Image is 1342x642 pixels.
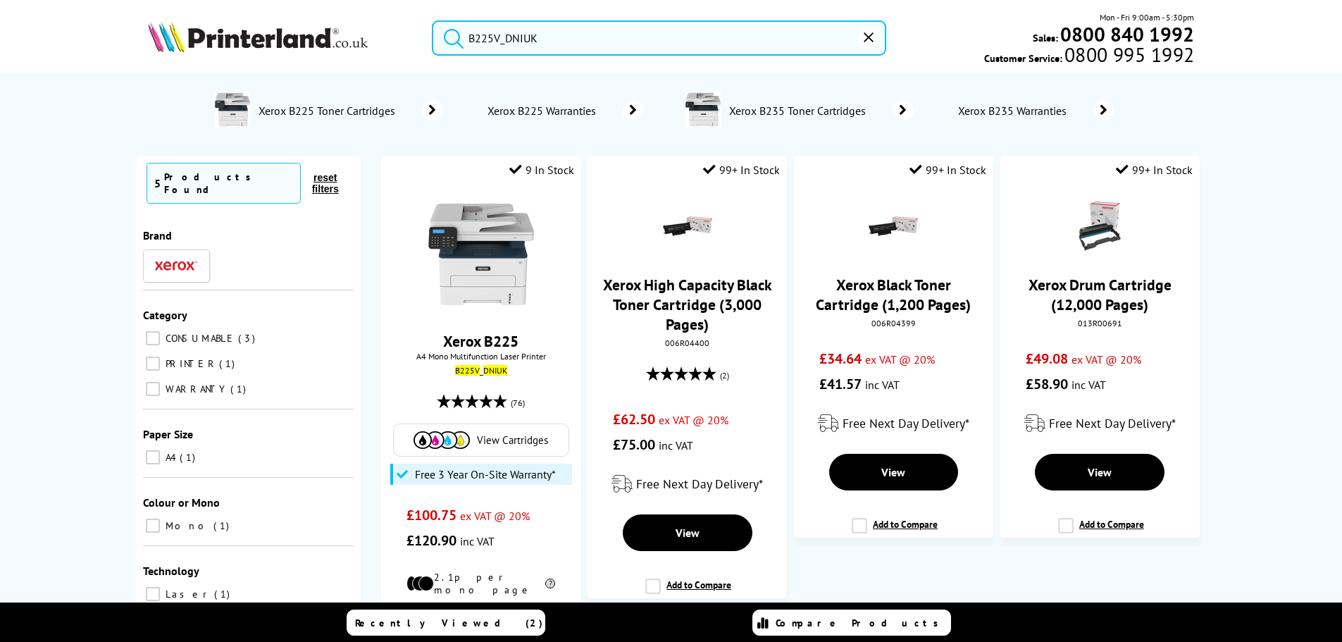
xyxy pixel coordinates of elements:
span: 1 [180,451,199,464]
span: £49.08 [1026,350,1068,368]
span: £75.00 [613,436,655,454]
div: 99+ In Stock [1116,163,1193,177]
span: Mono [162,519,212,532]
span: View [1088,465,1112,479]
label: Add to Compare [852,518,938,545]
div: modal_delivery [1007,404,1193,443]
span: Compare Products [776,617,946,629]
a: Xerox B225 Warranties [485,101,643,121]
span: Customer Service: [984,48,1194,65]
span: Xerox B235 Warranties [956,104,1073,118]
span: Xerox B235 Toner Cartridges [728,104,872,118]
span: Recently Viewed (2) [355,617,543,629]
input: CONSUMABLE 3 [146,331,160,345]
div: _ [392,365,570,376]
input: A4 1 [146,450,160,464]
a: Xerox Black Toner Cartridge (1,200 Pages) [816,275,971,314]
div: 99+ In Stock [703,163,780,177]
span: View [881,465,905,479]
span: 1 [213,519,232,532]
mark: DNIUK [483,365,507,376]
span: £100.75 [406,506,456,524]
input: Mono 1 [146,519,160,533]
div: 006R04400 [598,338,776,348]
span: (76) [511,390,525,416]
a: Xerox B225 [443,331,518,351]
div: modal_delivery [801,404,986,443]
span: Xerox B225 Warranties [485,104,602,118]
span: Free 3 Year On-Site Warranty* [415,467,556,481]
span: Xerox B225 Toner Cartridges [257,104,402,118]
span: View [676,526,700,540]
img: Xerox-B225-Front-Main-Small.jpg [428,202,534,307]
span: 0800 995 1992 [1062,48,1194,61]
img: Cartridges [414,431,470,449]
span: 3 [238,332,259,345]
mark: B225V [455,365,480,376]
input: Search product or brand [432,20,886,56]
img: B235V_DNI-conspage.jpg [685,92,721,127]
span: inc VAT [865,378,900,392]
img: Xerox-Std-BlackToner-006R04399-Small.gif [869,202,918,251]
a: Recently Viewed (2) [347,610,545,636]
span: CONSUMABLE [162,332,237,345]
span: Category [143,308,187,322]
span: 5 [154,176,161,190]
a: Xerox B235 Warranties [956,101,1114,121]
a: Xerox B225 Toner Cartridges [257,92,443,130]
a: View Cartridges [401,431,561,449]
span: WARRANTY [162,383,229,395]
span: Technology [143,564,199,578]
li: 2.1p per mono page [406,571,555,596]
div: modal_delivery [595,464,780,504]
input: Laser 1 [146,587,160,601]
div: 013R00691 [1011,318,1189,328]
a: Xerox Drum Cartridge (12,000 Pages) [1029,275,1172,314]
div: 9 In Stock [509,163,574,177]
button: reset filters [301,171,350,195]
span: £62.50 [613,410,655,428]
a: View [623,514,752,551]
span: Colour or Mono [143,495,220,510]
label: Add to Compare [645,579,731,605]
span: ex VAT @ 20% [1071,352,1141,366]
span: Sales: [1033,31,1058,44]
span: £34.64 [819,350,862,368]
span: 1 [219,357,238,370]
div: Products Found [164,171,293,196]
img: Xerox-013R00691-Drum-Small.gif [1075,202,1124,251]
span: Free Next Day Delivery* [1049,415,1176,431]
img: Xerox [155,261,197,271]
a: View [829,454,959,490]
label: Add to Compare [1058,518,1144,545]
span: A4 [162,451,178,464]
span: inc VAT [1071,378,1106,392]
a: Compare Products [752,610,951,636]
span: £41.57 [819,375,862,393]
span: PRINTER [162,357,218,370]
span: £120.90 [406,531,456,550]
a: Xerox High Capacity Black Toner Cartridge (3,000 Pages) [603,275,772,334]
span: Free Next Day Delivery* [636,476,763,492]
span: (2) [720,362,729,389]
img: B225V_DNI-conspage.jpg [215,92,250,127]
span: Mon - Fri 9:00am - 5:30pm [1100,11,1194,24]
span: Brand [143,228,172,242]
span: 1 [214,588,233,600]
span: Free Next Day Delivery* [843,415,969,431]
img: Xerox-HC-BlackToner-006R04400-Small.gif [663,202,712,251]
div: 006R04399 [804,318,983,328]
input: WARRANTY 1 [146,382,160,396]
span: View Cartridges [477,433,548,447]
span: A4 Mono Multifunction Laser Printer [388,351,573,362]
span: £58.90 [1026,375,1068,393]
span: Laser [162,588,213,600]
span: inc VAT [460,534,495,548]
div: 99+ In Stock [909,163,986,177]
span: Paper Size [143,427,193,441]
span: ex VAT @ 20% [865,352,935,366]
span: inc VAT [659,438,693,452]
a: 0800 840 1992 [1058,27,1194,41]
a: Printerland Logo [148,21,415,55]
span: ex VAT @ 20% [460,509,530,523]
